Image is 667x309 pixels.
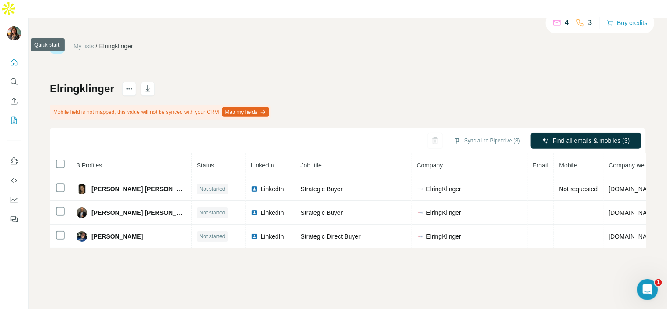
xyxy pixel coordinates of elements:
[301,209,343,216] span: Strategic Buyer
[7,113,21,128] button: My lists
[50,105,271,120] div: Mobile field is not mapped, this value will not be synced with your CRM
[637,279,658,300] iframe: Intercom live chat
[251,233,258,240] img: LinkedIn logo
[261,185,284,193] span: LinkedIn
[426,232,461,241] span: ElringKlinger
[200,185,226,193] span: Not started
[122,82,136,96] button: actions
[7,26,21,40] img: Avatar
[609,162,658,169] span: Company website
[426,208,461,217] span: ElringKlinger
[7,211,21,227] button: Feedback
[301,162,322,169] span: Job title
[7,192,21,208] button: Dashboard
[426,185,461,193] span: ElringKlinger
[609,185,658,193] span: [DOMAIN_NAME]
[565,18,569,28] p: 4
[251,185,258,193] img: LinkedIn logo
[417,162,443,169] span: Company
[588,18,592,28] p: 3
[448,134,526,147] button: Sync all to Pipedrive (3)
[7,55,21,70] button: Quick start
[91,232,143,241] span: [PERSON_NAME]
[73,43,94,50] a: My lists
[655,279,662,286] span: 1
[559,162,577,169] span: Mobile
[197,162,215,169] span: Status
[222,107,269,117] button: Map my fields
[251,209,258,216] img: LinkedIn logo
[533,162,548,169] span: Email
[96,42,98,51] li: /
[7,173,21,189] button: Use Surfe API
[99,42,133,51] div: Elringklinger
[7,93,21,109] button: Enrich CSV
[77,184,87,194] img: Avatar
[607,17,648,29] button: Buy credits
[7,74,21,90] button: Search
[50,39,65,54] img: Surfe Logo
[301,233,361,240] span: Strategic Direct Buyer
[50,82,114,96] h1: Elringklinger
[7,153,21,169] button: Use Surfe on LinkedIn
[200,233,226,240] span: Not started
[200,209,226,217] span: Not started
[301,185,343,193] span: Strategic Buyer
[77,162,102,169] span: 3 Profiles
[77,231,87,242] img: Avatar
[559,185,598,193] span: Not requested
[91,185,186,193] span: [PERSON_NAME] [PERSON_NAME]
[261,232,284,241] span: LinkedIn
[417,209,424,216] img: company-logo
[609,209,658,216] span: [DOMAIN_NAME]
[261,208,284,217] span: LinkedIn
[77,207,87,218] img: Avatar
[91,208,186,217] span: [PERSON_NAME] [PERSON_NAME]
[417,185,424,193] img: company-logo
[251,162,274,169] span: LinkedIn
[531,133,641,149] button: Find all emails & mobiles (3)
[417,233,424,240] img: company-logo
[553,136,630,145] span: Find all emails & mobiles (3)
[609,233,658,240] span: [DOMAIN_NAME]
